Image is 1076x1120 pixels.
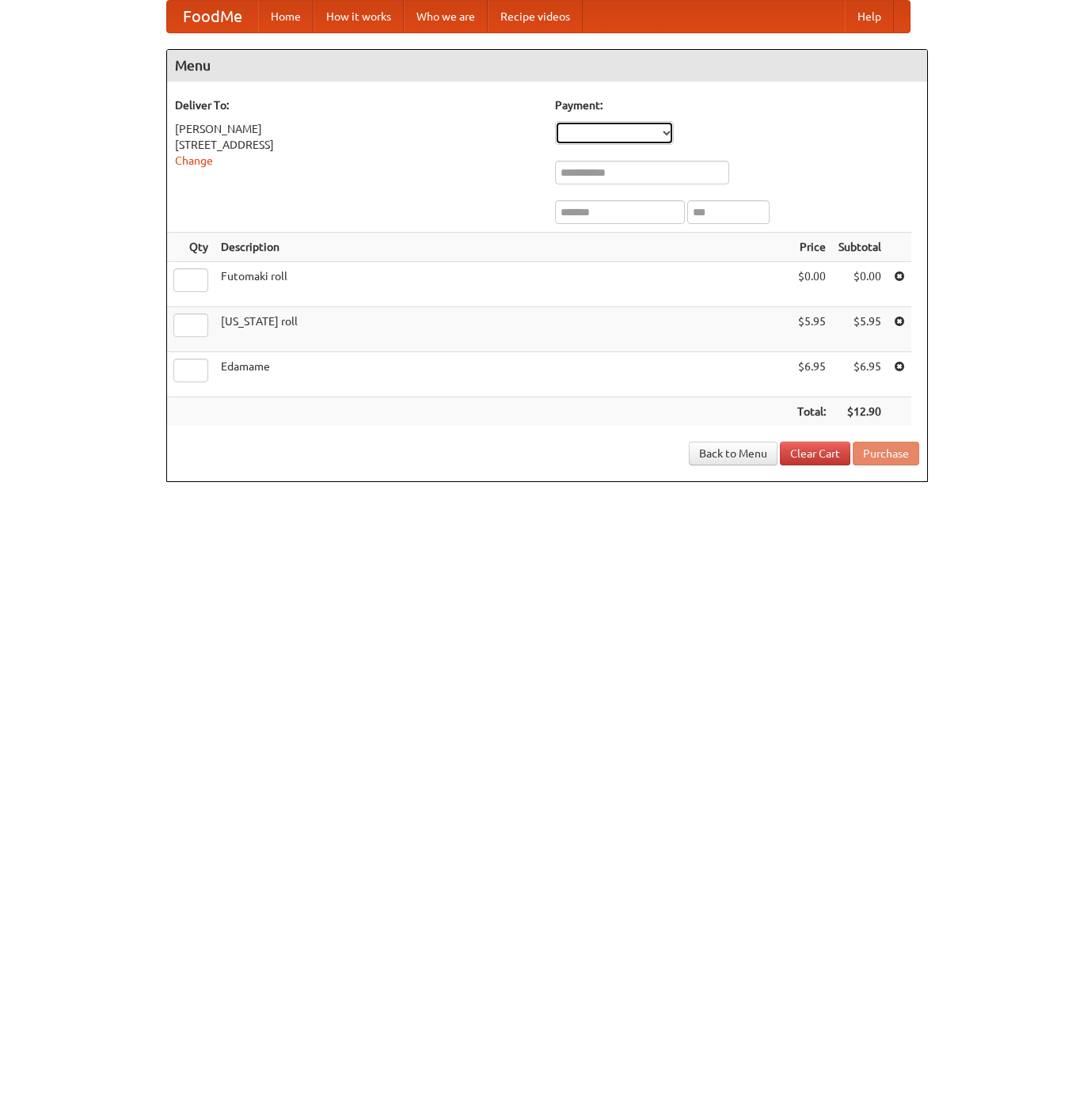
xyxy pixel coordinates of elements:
button: Purchase [853,442,919,465]
th: Total: [791,397,832,427]
td: Edamame [215,352,791,397]
td: $6.95 [791,352,832,397]
h5: Payment: [555,97,919,113]
th: Qty [167,233,215,262]
td: $5.95 [832,307,888,352]
td: [US_STATE] roll [215,307,791,352]
a: Recipe videos [488,1,583,32]
td: $0.00 [791,262,832,307]
a: Back to Menu [689,442,778,465]
td: Futomaki roll [215,262,791,307]
a: Home [258,1,314,32]
a: Who we are [404,1,488,32]
h5: Deliver To: [175,97,539,113]
a: Clear Cart [780,442,850,465]
th: Subtotal [832,233,888,262]
th: Price [791,233,832,262]
th: $12.90 [832,397,888,427]
div: [PERSON_NAME] [175,121,539,137]
td: $5.95 [791,307,832,352]
a: How it works [314,1,404,32]
th: Description [215,233,791,262]
h4: Menu [167,50,927,82]
div: [STREET_ADDRESS] [175,137,539,153]
td: $6.95 [832,352,888,397]
a: FoodMe [167,1,258,32]
a: Change [175,154,213,167]
td: $0.00 [832,262,888,307]
a: Help [845,1,894,32]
